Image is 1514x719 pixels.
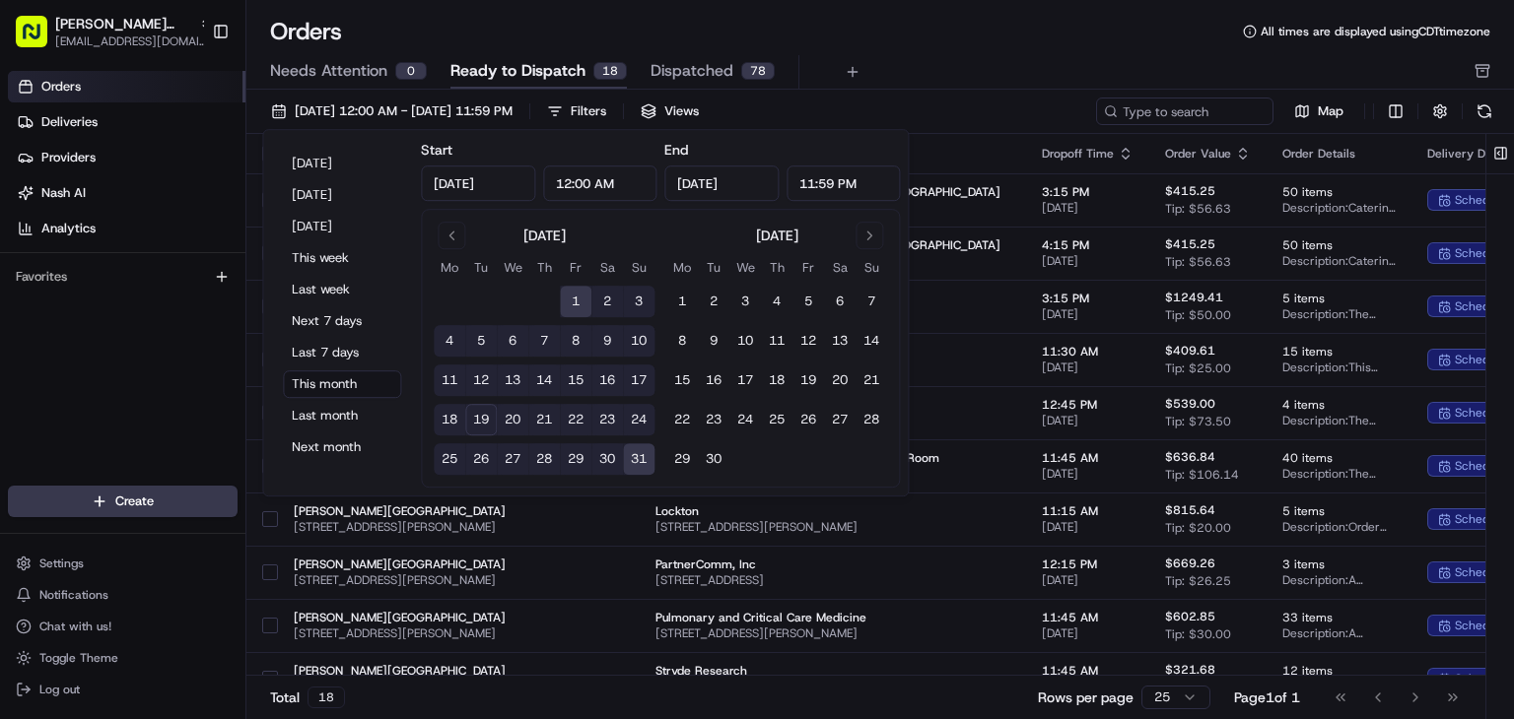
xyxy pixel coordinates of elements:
a: Providers [8,142,245,173]
span: scheduled [1455,671,1512,686]
span: 11:45 AM [1042,610,1134,625]
span: $415.25 [1165,183,1215,199]
button: 20 [497,404,528,435]
span: 11:45 AM [1042,663,1134,679]
span: PartnerComm, Inc [655,556,1010,572]
button: 30 [698,443,729,475]
button: 19 [792,364,824,396]
span: [DATE] [174,304,215,320]
span: Knowledge Base [39,439,151,459]
span: Stryde Research [655,663,1010,679]
img: Snider Plaza [20,339,51,370]
div: [DATE] [523,226,566,245]
button: 15 [666,364,698,396]
span: scheduled [1455,458,1512,474]
span: 12:45 PM [1042,397,1134,413]
span: 3:15 PM [1042,291,1134,306]
span: Settings [39,556,84,571]
th: Thursday [528,257,560,278]
th: Thursday [761,257,792,278]
img: Grace Nketiah [20,286,51,317]
div: Dropoff Time [1042,146,1134,162]
span: Tip: $73.50 [1165,414,1231,429]
th: Sunday [856,257,887,278]
button: [EMAIL_ADDRESS][DOMAIN_NAME] [55,33,213,49]
span: $539.00 [1165,396,1215,412]
button: [DATE] [283,181,401,209]
button: 2 [591,286,623,317]
span: [DATE] [283,358,323,373]
span: 3:15 PM [1042,184,1134,200]
span: Notifications [39,587,108,603]
span: scheduled [1455,245,1512,261]
span: 40 items [1282,450,1396,466]
button: [DATE] [283,213,401,240]
th: Monday [666,257,698,278]
button: 8 [560,325,591,357]
span: 12 items [1282,663,1396,679]
button: 17 [623,364,654,396]
button: 16 [591,364,623,396]
span: $815.64 [1165,502,1215,518]
img: 1736555255976-a54dd68f-1ca7-489b-9aae-adbdc363a1c4 [20,187,55,223]
button: Toggle Theme [8,644,238,672]
button: 24 [623,404,654,435]
button: 21 [856,364,887,396]
button: 31 [623,443,654,475]
div: Page 1 of 1 [1234,687,1300,707]
a: Analytics [8,213,245,244]
span: Description: The catering order includes Pita Chips + Dip, two Group Bowl Bars with Grilled Steak... [1282,306,1396,322]
button: Go to next month [856,222,883,249]
button: Views [632,98,708,125]
span: Create [115,492,154,510]
span: [STREET_ADDRESS][PERSON_NAME] [655,625,1010,641]
span: Description: Order includes 5x GROUP BOWL BAR - Grilled Chicken with Saffron Basmati White Rice, ... [1282,519,1396,535]
span: API Documentation [186,439,316,459]
button: 16 [698,364,729,396]
span: scheduled [1455,618,1512,633]
button: Last week [283,276,401,303]
button: 6 [824,286,856,317]
span: [DATE] [1042,200,1134,216]
span: Tip: $106.14 [1165,467,1239,483]
button: 2 [698,286,729,317]
span: Description: This catering order includes two Group Bowl Bars with various toppings and 13 browni... [1282,359,1396,375]
button: 22 [560,404,591,435]
div: 💻 [167,441,182,457]
button: 10 [623,325,654,357]
p: Rows per page [1038,687,1134,707]
img: 1736555255976-a54dd68f-1ca7-489b-9aae-adbdc363a1c4 [39,305,55,321]
div: Filters [571,102,606,120]
div: 18 [308,686,345,708]
button: 11 [761,325,792,357]
a: 💻API Documentation [159,431,324,467]
span: [STREET_ADDRESS][PERSON_NAME] [294,519,506,535]
span: Chat with us! [39,619,111,634]
span: Tip: $56.63 [1165,201,1231,217]
th: Wednesday [729,257,761,278]
th: Tuesday [698,257,729,278]
span: Log out [39,682,80,697]
span: [DATE] [1042,572,1134,588]
span: Toggle Theme [39,650,118,666]
span: 11:30 AM [1042,344,1134,359]
button: 1 [560,286,591,317]
a: Powered byPylon [139,487,239,502]
span: scheduled [1455,192,1512,208]
div: Favorites [8,261,238,293]
button: Last 7 days [283,339,401,366]
div: Past conversations [20,255,126,271]
button: 23 [591,404,623,435]
span: [PERSON_NAME][GEOGRAPHIC_DATA] [294,556,506,572]
span: Tip: $20.00 [1165,520,1231,536]
span: [STREET_ADDRESS][PERSON_NAME] [655,519,1010,535]
span: [DATE] [1042,306,1134,322]
span: 11:15 AM [1042,503,1134,519]
button: 6 [497,325,528,357]
div: 0 [395,62,427,80]
span: 3 items [1282,556,1396,572]
span: 5 items [1282,291,1396,306]
span: Pylon [196,488,239,502]
button: 20 [824,364,856,396]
